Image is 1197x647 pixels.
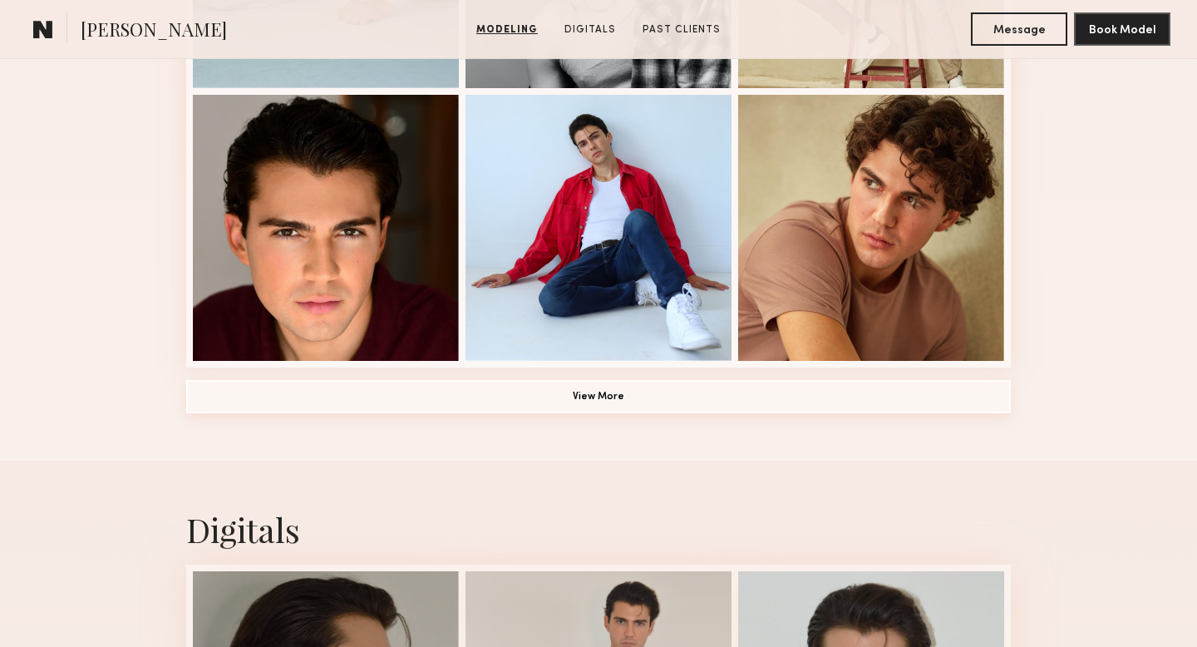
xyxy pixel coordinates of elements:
span: [PERSON_NAME] [81,17,227,46]
a: Modeling [470,22,544,37]
button: Message [971,12,1067,46]
button: Book Model [1074,12,1170,46]
a: Book Model [1074,22,1170,36]
a: Past Clients [636,22,727,37]
a: Digitals [558,22,623,37]
button: View More [186,380,1011,413]
div: Digitals [186,507,1011,551]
